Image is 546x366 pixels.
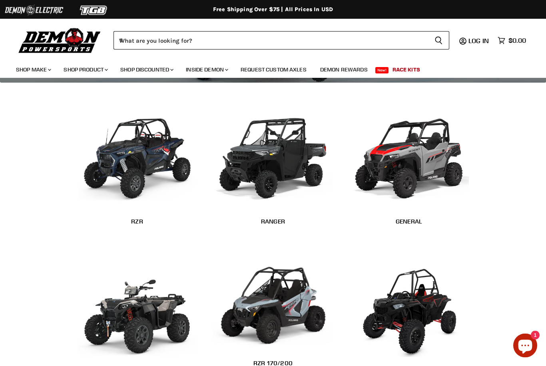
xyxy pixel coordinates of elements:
[77,218,197,226] h2: RZR
[77,107,197,207] img: RZR
[114,61,178,78] a: Shop Discounted
[465,37,494,44] a: Log in
[508,37,526,44] span: $0.00
[494,35,530,46] a: $0.00
[468,37,489,45] span: Log in
[213,213,333,231] a: Ranger
[235,61,313,78] a: Request Custom Axles
[213,218,333,226] h2: Ranger
[10,58,524,78] ul: Main menu
[511,334,540,360] inbox-online-store-chat: Shopify online store chat
[349,107,469,207] img: General
[114,31,428,49] input: When autocomplete results are available use up and down arrows to review and enter to select
[387,61,426,78] a: Race Kits
[64,3,124,18] img: TGB Logo 2
[180,61,233,78] a: Inside Demon
[213,107,333,207] img: Ranger
[10,61,56,78] a: Shop Make
[4,3,64,18] img: Demon Electric Logo 2
[349,213,469,231] a: General
[349,262,469,362] img: Ace
[58,61,113,78] a: Shop Product
[77,213,197,231] a: RZR
[213,262,333,348] img: RZR 170/200
[314,61,374,78] a: Demon Rewards
[428,31,449,49] button: Search
[16,26,104,54] img: Demon Powersports
[77,262,197,362] img: Sportsman
[349,218,469,226] h2: General
[375,67,389,73] span: New!
[114,31,449,49] form: Product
